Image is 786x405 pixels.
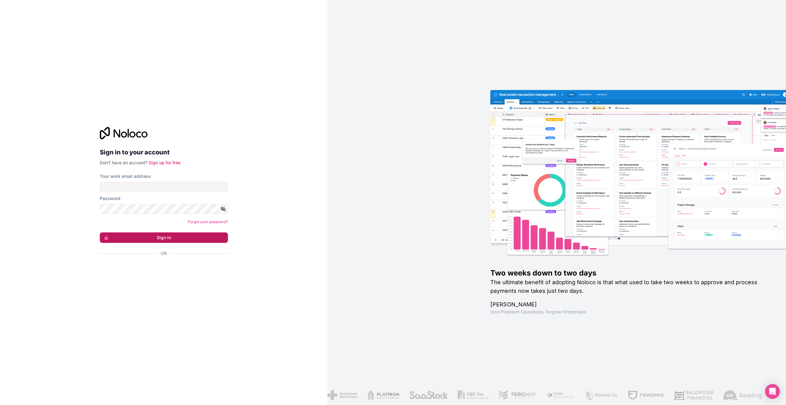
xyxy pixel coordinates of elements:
[490,278,766,295] h2: The ultimate benefit of adopting Noloco is that what used to take two weeks to approve and proces...
[546,390,575,400] img: /assets/fiera-fwj2N5v4.png
[100,173,151,179] label: Your work email address
[458,390,489,400] img: /assets/gbstax-C-GtDUiK.png
[149,160,180,165] a: Sign up for free
[100,232,228,243] button: Sign in
[628,390,664,400] img: /assets/fdworks-Bi04fVtw.png
[100,195,120,202] label: Password
[499,390,536,400] img: /assets/fergmar-CudnrXN5.png
[100,147,228,158] h2: Sign in to your account
[367,390,399,400] img: /assets/flatiron-C8eUkumj.png
[723,390,762,400] img: /assets/airreading-FwAmRzSr.png
[490,268,766,278] h1: Two weeks down to two days
[97,263,226,277] iframe: Schaltfläche „Über Google anmelden“
[490,300,766,309] h1: [PERSON_NAME]
[765,384,780,399] div: Open Intercom Messenger
[161,250,167,256] span: Or
[188,219,228,224] a: Forgot your password?
[490,309,766,315] h1: Vice President Operations , Fergmar Enterprises
[327,390,357,400] img: /assets/american-red-cross-BAupjrZR.png
[100,182,228,192] input: Email address
[409,390,448,400] img: /assets/saastock-C6Zbiodz.png
[674,390,714,400] img: /assets/baldridge-DxmPIwAm.png
[100,160,148,165] span: Don't have an account?
[585,390,618,400] img: /assets/phoenix-BREaitsQ.png
[100,204,228,214] input: Password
